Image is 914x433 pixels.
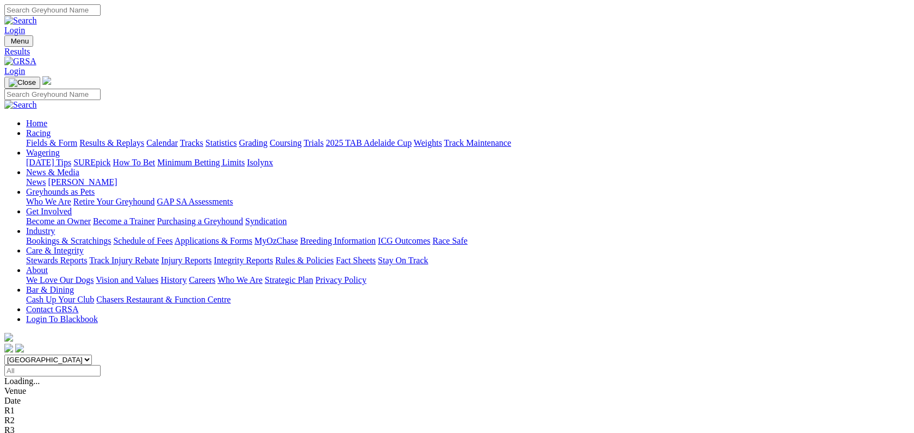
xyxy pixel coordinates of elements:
a: We Love Our Dogs [26,275,94,284]
a: Results [4,47,910,57]
a: Who We Are [217,275,263,284]
a: Care & Integrity [26,246,84,255]
a: Schedule of Fees [113,236,172,245]
img: twitter.svg [15,344,24,352]
div: Date [4,396,910,406]
a: Become an Owner [26,216,91,226]
div: Get Involved [26,216,910,226]
a: Login [4,26,25,35]
div: Wagering [26,158,910,168]
input: Search [4,89,101,100]
a: Cash Up Your Club [26,295,94,304]
a: Login To Blackbook [26,314,98,324]
a: Results & Replays [79,138,144,147]
a: Who We Are [26,197,71,206]
a: [PERSON_NAME] [48,177,117,187]
a: History [160,275,186,284]
div: R2 [4,416,910,425]
a: Rules & Policies [275,256,334,265]
a: Statistics [206,138,237,147]
span: Menu [11,37,29,45]
span: Loading... [4,376,40,386]
a: ICG Outcomes [378,236,430,245]
img: GRSA [4,57,36,66]
a: 2025 TAB Adelaide Cup [326,138,412,147]
div: Venue [4,386,910,396]
a: Fact Sheets [336,256,376,265]
a: Stewards Reports [26,256,87,265]
a: How To Bet [113,158,156,167]
div: About [26,275,910,285]
a: SUREpick [73,158,110,167]
a: Privacy Policy [315,275,366,284]
a: Race Safe [432,236,467,245]
img: Close [9,78,36,87]
a: Retire Your Greyhound [73,197,155,206]
a: Calendar [146,138,178,147]
a: Greyhounds as Pets [26,187,95,196]
img: Search [4,100,37,110]
a: Tracks [180,138,203,147]
a: MyOzChase [254,236,298,245]
a: Vision and Values [96,275,158,284]
a: Login [4,66,25,76]
a: Home [26,119,47,128]
div: News & Media [26,177,910,187]
a: GAP SA Assessments [157,197,233,206]
div: Greyhounds as Pets [26,197,910,207]
a: News & Media [26,168,79,177]
a: About [26,265,48,275]
a: Minimum Betting Limits [157,158,245,167]
a: Track Maintenance [444,138,511,147]
a: News [26,177,46,187]
img: Search [4,16,37,26]
a: Isolynx [247,158,273,167]
button: Toggle navigation [4,77,40,89]
button: Toggle navigation [4,35,33,47]
img: facebook.svg [4,344,13,352]
img: logo-grsa-white.png [42,76,51,85]
a: Grading [239,138,268,147]
a: Wagering [26,148,60,157]
a: Racing [26,128,51,138]
img: logo-grsa-white.png [4,333,13,342]
input: Select date [4,365,101,376]
a: [DATE] Tips [26,158,71,167]
a: Trials [303,138,324,147]
div: Care & Integrity [26,256,910,265]
div: Bar & Dining [26,295,910,305]
a: Coursing [270,138,302,147]
a: Industry [26,226,55,236]
a: Purchasing a Greyhound [157,216,243,226]
a: Get Involved [26,207,72,216]
a: Bookings & Scratchings [26,236,111,245]
div: Industry [26,236,910,246]
a: Fields & Form [26,138,77,147]
a: Integrity Reports [214,256,273,265]
a: Syndication [245,216,287,226]
a: Track Injury Rebate [89,256,159,265]
a: Strategic Plan [265,275,313,284]
a: Chasers Restaurant & Function Centre [96,295,231,304]
a: Injury Reports [161,256,212,265]
input: Search [4,4,101,16]
div: R1 [4,406,910,416]
a: Become a Trainer [93,216,155,226]
a: Applications & Forms [175,236,252,245]
a: Careers [189,275,215,284]
a: Weights [414,138,442,147]
a: Stay On Track [378,256,428,265]
div: Racing [26,138,910,148]
a: Breeding Information [300,236,376,245]
a: Bar & Dining [26,285,74,294]
a: Contact GRSA [26,305,78,314]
